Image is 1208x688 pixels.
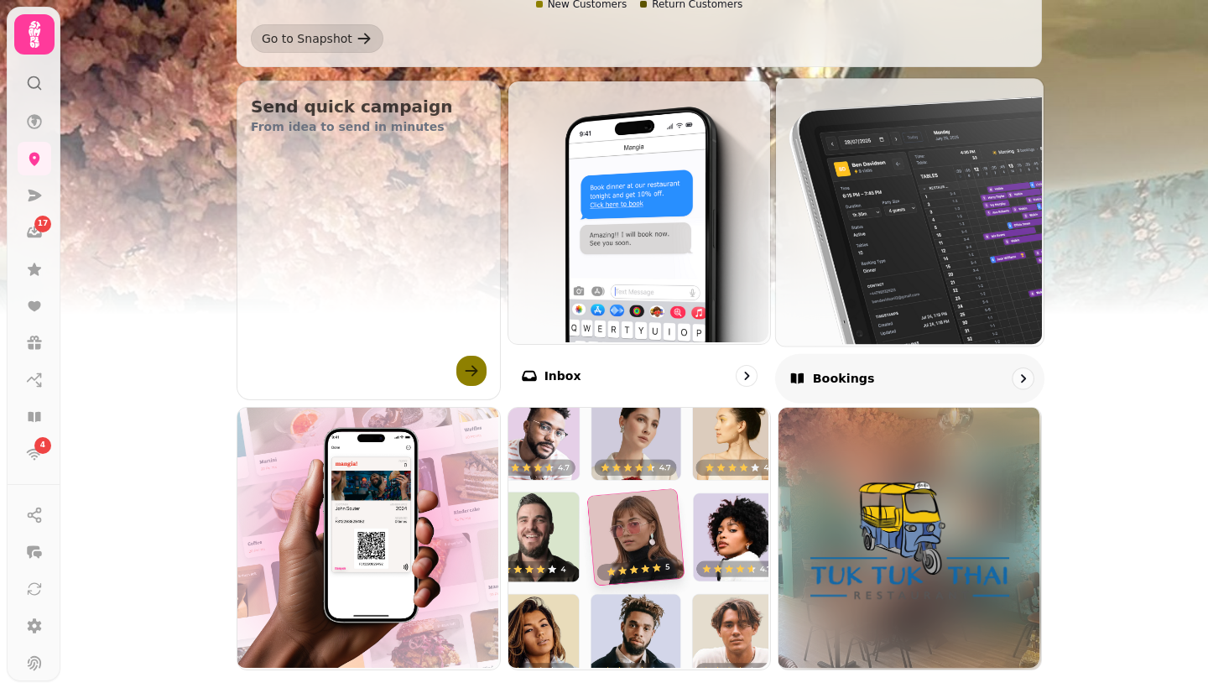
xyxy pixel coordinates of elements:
img: Bookings [774,76,1042,344]
a: 17 [18,216,51,249]
img: aHR0cHM6Ly9maWxlcy5zdGFtcGVkZS5haS9mZDk3NzE0Ni1kZjUwLTRmYjEtODg3YS01ZmI4MzdiNzI4ZTEvbWVkaWEvZjU0Y... [778,408,1041,670]
p: Bookings [813,370,875,387]
span: 17 [38,218,49,230]
img: Reviews [507,406,769,669]
span: 4 [40,440,45,451]
a: BookingsBookings [775,77,1044,403]
svg: go to [1014,370,1031,387]
img: Loyalty [236,406,498,669]
a: 4 [18,437,51,471]
button: Send quick campaignFrom idea to send in minutes [237,81,501,400]
a: Go to Snapshot [251,24,383,53]
p: Inbox [544,367,581,384]
h2: Send quick campaign [251,95,487,118]
p: From idea to send in minutes [251,118,487,135]
svg: go to [738,367,755,384]
img: Inbox [507,80,769,342]
div: Go to Snapshot [262,30,352,47]
a: InboxInbox [508,81,772,400]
